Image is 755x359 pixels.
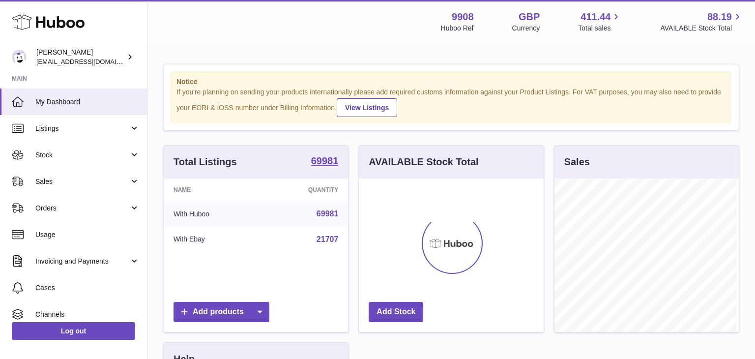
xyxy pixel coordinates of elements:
[512,24,540,33] div: Currency
[564,155,590,169] h3: Sales
[35,310,140,319] span: Channels
[35,283,140,293] span: Cases
[317,209,339,218] a: 69981
[311,156,339,168] a: 69981
[441,24,474,33] div: Huboo Ref
[36,48,125,66] div: [PERSON_NAME]
[12,50,27,64] img: tbcollectables@hotmail.co.uk
[660,24,743,33] span: AVAILABLE Stock Total
[578,10,622,33] a: 411.44 Total sales
[12,322,135,340] a: Log out
[337,98,397,117] a: View Listings
[164,227,261,252] td: With Ebay
[369,155,478,169] h3: AVAILABLE Stock Total
[707,10,732,24] span: 88.19
[164,201,261,227] td: With Huboo
[660,10,743,33] a: 88.19 AVAILABLE Stock Total
[35,150,129,160] span: Stock
[35,204,129,213] span: Orders
[174,155,237,169] h3: Total Listings
[317,235,339,243] a: 21707
[311,156,339,166] strong: 69981
[519,10,540,24] strong: GBP
[578,24,622,33] span: Total sales
[35,257,129,266] span: Invoicing and Payments
[35,97,140,107] span: My Dashboard
[35,177,129,186] span: Sales
[369,302,423,322] a: Add Stock
[35,230,140,239] span: Usage
[36,58,145,65] span: [EMAIL_ADDRESS][DOMAIN_NAME]
[176,88,726,117] div: If you're planning on sending your products internationally please add required customs informati...
[35,124,129,133] span: Listings
[176,77,726,87] strong: Notice
[261,179,348,201] th: Quantity
[581,10,610,24] span: 411.44
[174,302,269,322] a: Add products
[164,179,261,201] th: Name
[452,10,474,24] strong: 9908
